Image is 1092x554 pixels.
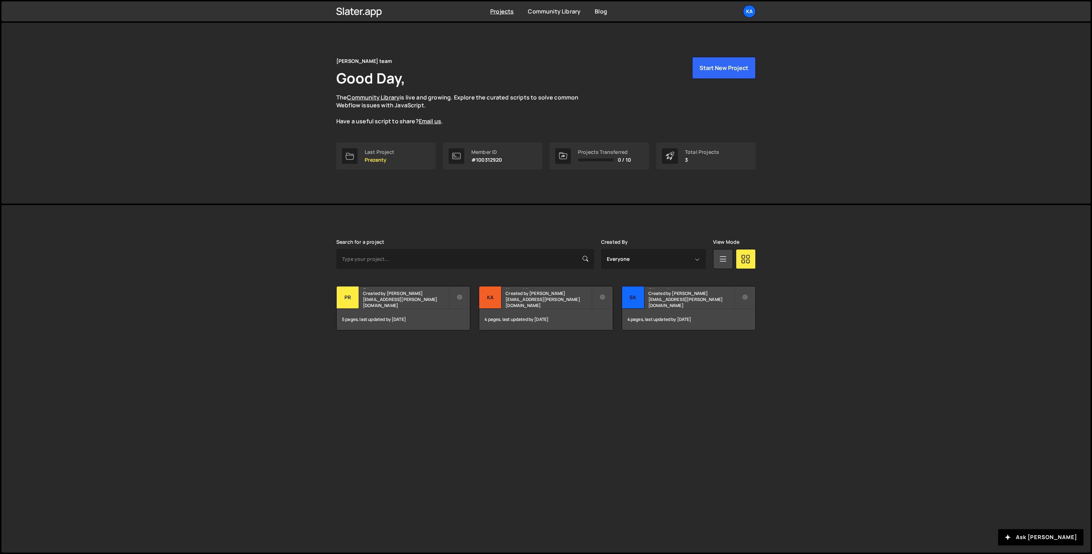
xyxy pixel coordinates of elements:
a: Email us [419,117,441,125]
p: #100312920 [471,157,502,163]
h2: Skrzynka [648,286,734,289]
div: Sk [622,286,644,309]
h1: Good Day, [336,68,405,88]
label: View Mode [713,239,739,245]
button: Start New Project [692,57,756,79]
div: 5 pages, last updated by [DATE] [337,309,470,330]
button: Ask [PERSON_NAME] [998,529,1083,545]
a: Projects [490,7,514,15]
h2: Prezenty [363,286,449,289]
div: Total Projects [685,149,719,155]
a: Ka Kanapki Created by [PERSON_NAME][EMAIL_ADDRESS][PERSON_NAME][DOMAIN_NAME] 4 pages, last update... [479,286,613,330]
label: Search for a project [336,239,384,245]
a: Community Library [528,7,580,15]
span: 0 / 10 [618,157,631,163]
a: Sk Skrzynka Created by [PERSON_NAME][EMAIL_ADDRESS][PERSON_NAME][DOMAIN_NAME] 4 pages, last updat... [622,286,756,330]
small: Created by [PERSON_NAME][EMAIL_ADDRESS][PERSON_NAME][DOMAIN_NAME] [648,290,734,308]
a: Blog [595,7,607,15]
a: Ka [743,5,756,18]
div: 4 pages, last updated by [DATE] [622,309,755,330]
div: [PERSON_NAME] team [336,57,392,65]
input: Type your project... [336,249,594,269]
div: 4 pages, last updated by [DATE] [479,309,612,330]
h2: Kanapki [505,286,591,289]
div: Pr [337,286,359,309]
a: Last Project Prezenty [336,142,436,170]
div: Member ID [471,149,502,155]
p: 3 [685,157,719,163]
a: Pr Prezenty Created by [PERSON_NAME][EMAIL_ADDRESS][PERSON_NAME][DOMAIN_NAME] 5 pages, last updat... [336,286,470,330]
small: Created by [PERSON_NAME][EMAIL_ADDRESS][PERSON_NAME][DOMAIN_NAME] [363,290,449,308]
div: Last Project [365,149,394,155]
label: Created By [601,239,628,245]
div: Projects Transferred [578,149,631,155]
p: Prezenty [365,157,394,163]
div: Ka [479,286,502,309]
a: Community Library [347,93,400,101]
small: Created by [PERSON_NAME][EMAIL_ADDRESS][PERSON_NAME][DOMAIN_NAME] [505,290,591,308]
p: The is live and growing. Explore the curated scripts to solve common Webflow issues with JavaScri... [336,93,592,125]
